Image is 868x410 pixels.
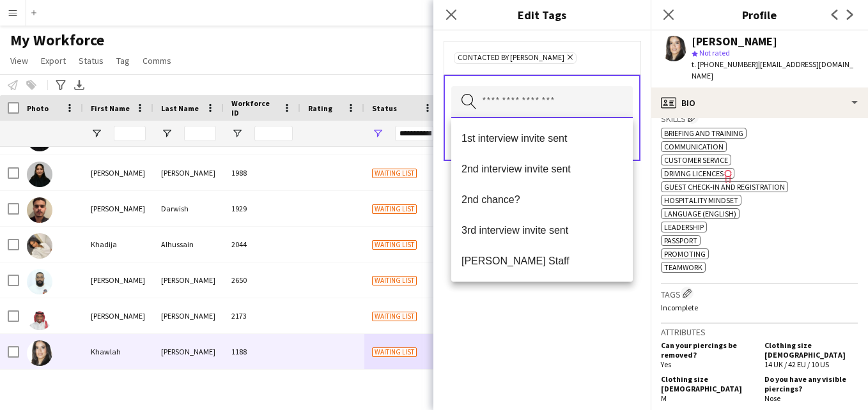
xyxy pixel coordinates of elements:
[143,55,171,66] span: Comms
[153,370,224,405] div: Alaamri
[664,182,785,192] span: Guest check-in and registration
[224,227,300,262] div: 2044
[692,36,777,47] div: [PERSON_NAME]
[161,128,173,139] button: Open Filter Menu
[153,191,224,226] div: Darwish
[651,87,868,118] div: Bio
[764,393,780,403] span: Nose
[111,52,135,69] a: Tag
[692,59,853,80] span: | [EMAIL_ADDRESS][DOMAIN_NAME]
[83,262,153,298] div: [PERSON_NAME]
[27,340,52,366] img: Khawlah Ben Mansour
[53,77,68,93] app-action-btn: Advanced filters
[137,52,176,69] a: Comms
[308,103,332,113] span: Rating
[36,52,71,69] a: Export
[661,340,754,360] h5: Can your piercings be removed?
[231,128,243,139] button: Open Filter Menu
[664,222,704,232] span: Leadership
[372,103,397,113] span: Status
[458,53,564,63] span: Contacted by [PERSON_NAME]
[651,6,868,23] h3: Profile
[664,142,724,151] span: Communication
[153,334,224,369] div: [PERSON_NAME]
[664,195,738,205] span: hospitality mindset
[83,227,153,262] div: Khadija
[83,298,153,333] div: [PERSON_NAME]
[664,155,728,165] span: Customer Service
[224,334,300,369] div: 1188
[661,326,858,338] h3: Attributes
[231,98,277,118] span: Workforce ID
[224,191,300,226] div: 1929
[661,393,667,403] span: M
[91,128,102,139] button: Open Filter Menu
[116,55,130,66] span: Tag
[664,236,697,245] span: Passport
[224,370,300,405] div: 2414
[27,376,52,402] img: Kholoud Alaamri
[27,162,52,187] img: Jeehan Ahmed
[372,347,417,357] span: Waiting list
[764,360,829,369] span: 14 UK / 42 EU / 10 US
[72,77,87,93] app-action-btn: Export XLSX
[661,374,754,393] h5: Clothing size [DEMOGRAPHIC_DATA]
[664,249,706,259] span: Promoting
[27,269,52,294] img: Khalid Ibrahim
[372,128,384,139] button: Open Filter Menu
[461,194,623,206] span: 2nd chance?
[461,132,623,144] span: 1st interview invite sent
[664,209,736,218] span: Language (English)
[254,126,293,141] input: Workforce ID Filter Input
[83,334,153,369] div: Khawlah
[433,6,651,23] h3: Edit Tags
[74,52,109,69] a: Status
[372,276,417,285] span: Waiting list
[372,204,417,214] span: Waiting list
[461,224,623,236] span: 3rd interview invite sent
[372,312,417,321] span: Waiting list
[27,233,52,259] img: Khadija Alhussain
[10,31,104,50] span: My Workforce
[764,374,858,393] h5: Do you have any visible piercings?
[224,155,300,190] div: 1988
[27,197,52,223] img: Kamal Darwish
[764,340,858,360] h5: Clothing size [DEMOGRAPHIC_DATA]
[661,360,671,369] span: Yes
[372,240,417,250] span: Waiting list
[27,103,49,113] span: Photo
[372,169,417,178] span: Waiting list
[664,169,724,178] span: Driving licences
[699,48,730,57] span: Not rated
[27,305,52,330] img: Khalid Khalid
[153,155,224,190] div: [PERSON_NAME]
[664,128,743,138] span: Briefing and training
[41,55,66,66] span: Export
[161,103,199,113] span: Last Name
[661,111,858,125] h3: Skills
[661,287,858,300] h3: Tags
[661,303,858,312] p: Incomplete
[114,126,146,141] input: First Name Filter Input
[224,262,300,298] div: 2650
[10,55,28,66] span: View
[153,298,224,333] div: [PERSON_NAME]
[83,370,153,405] div: Kholoud
[83,191,153,226] div: [PERSON_NAME]
[664,262,702,272] span: Teamwork
[5,52,33,69] a: View
[461,255,623,267] span: [PERSON_NAME] Staff
[153,227,224,262] div: Alhussain
[184,126,216,141] input: Last Name Filter Input
[692,59,758,69] span: t. [PHONE_NUMBER]
[461,163,623,175] span: 2nd interview invite sent
[224,298,300,333] div: 2173
[83,155,153,190] div: [PERSON_NAME]
[153,262,224,298] div: [PERSON_NAME]
[79,55,104,66] span: Status
[91,103,130,113] span: First Name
